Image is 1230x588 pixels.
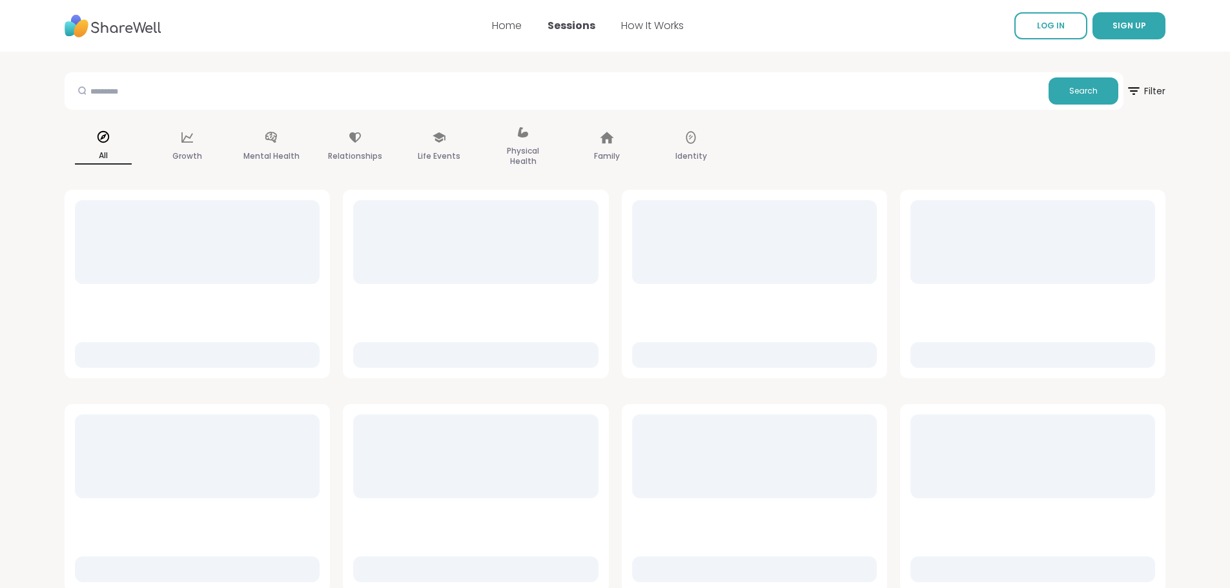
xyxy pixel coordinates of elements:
[1126,76,1165,106] span: Filter
[1014,12,1087,39] a: LOG IN
[328,148,382,164] p: Relationships
[594,148,620,164] p: Family
[65,8,161,44] img: ShareWell Nav Logo
[243,148,300,164] p: Mental Health
[1112,20,1146,31] span: SIGN UP
[675,148,707,164] p: Identity
[621,18,684,33] a: How It Works
[1037,20,1065,31] span: LOG IN
[495,143,551,169] p: Physical Health
[1126,72,1165,110] button: Filter
[418,148,460,164] p: Life Events
[1049,77,1118,105] button: Search
[492,18,522,33] a: Home
[1092,12,1165,39] button: SIGN UP
[1069,85,1098,97] span: Search
[75,148,132,165] p: All
[172,148,202,164] p: Growth
[548,18,595,33] a: Sessions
